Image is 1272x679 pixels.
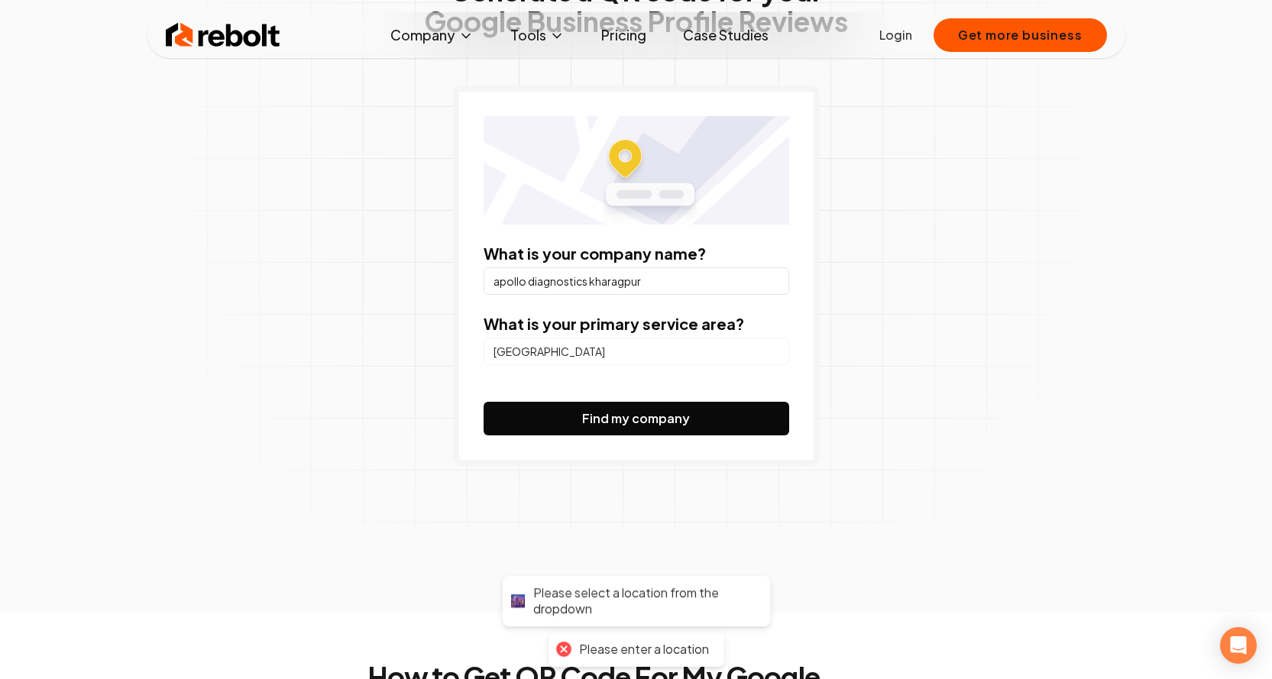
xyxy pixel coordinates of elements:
button: Find my company [484,402,789,435]
div: 🌆 [510,593,526,609]
button: Company [378,20,486,50]
a: Pricing [589,20,659,50]
button: Tools [498,20,577,50]
a: Case Studies [671,20,781,50]
input: Company Name [484,267,789,295]
div: Open Intercom Messenger [1220,627,1257,664]
button: Get more business [934,18,1107,52]
div: Please select a location from the dropdown [533,586,755,618]
div: Please enter a location [579,642,709,658]
label: What is your company name? [484,244,706,263]
label: What is your primary service area? [484,314,744,333]
img: Rebolt Logo [166,20,280,50]
a: Login [879,26,912,44]
img: Location map [484,116,789,225]
input: City or county or neighborhood [484,338,789,365]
